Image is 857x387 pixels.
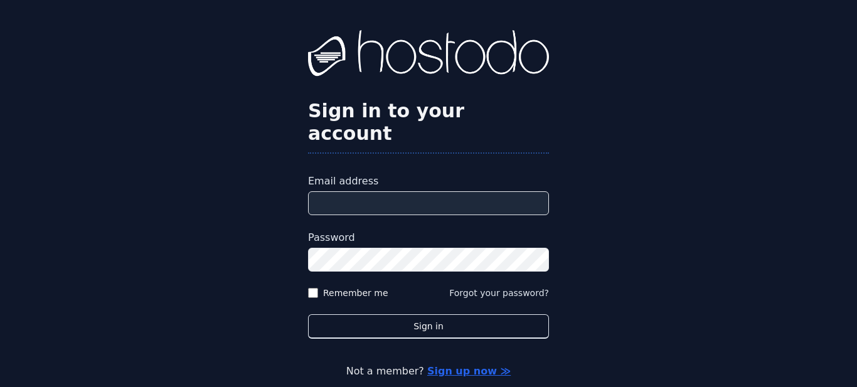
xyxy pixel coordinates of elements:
[308,314,549,339] button: Sign in
[308,174,549,189] label: Email address
[60,364,797,379] p: Not a member?
[427,365,511,377] a: Sign up now ≫
[308,100,549,145] h2: Sign in to your account
[449,287,549,299] button: Forgot your password?
[308,30,549,80] img: Hostodo
[308,230,549,245] label: Password
[323,287,388,299] label: Remember me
